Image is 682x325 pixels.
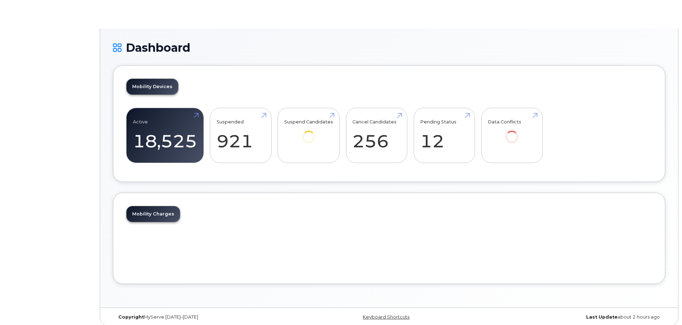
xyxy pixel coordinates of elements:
a: Keyboard Shortcuts [363,314,409,320]
a: Pending Status 12 [420,112,468,159]
a: Suspended 921 [217,112,265,159]
a: Cancel Candidates 256 [352,112,401,159]
a: Mobility Charges [126,206,180,222]
a: Data Conflicts [488,112,536,153]
div: about 2 hours ago [481,314,665,320]
strong: Last Update [586,314,618,320]
div: MyServe [DATE]–[DATE] [113,314,297,320]
a: Mobility Devices [126,79,178,95]
a: Suspend Candidates [284,112,333,153]
h1: Dashboard [113,41,665,54]
a: Active 18,525 [133,112,197,159]
strong: Copyright [118,314,144,320]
